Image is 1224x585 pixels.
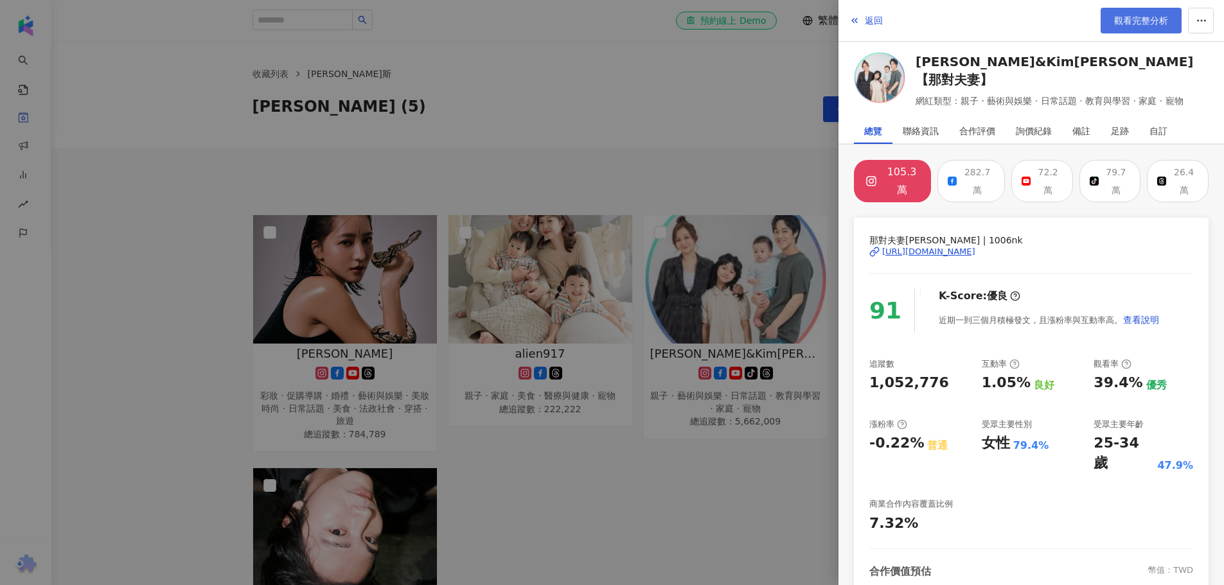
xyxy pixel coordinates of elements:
[1034,378,1054,392] div: 良好
[854,52,905,108] a: KOL Avatar
[869,419,907,430] div: 漲粉率
[849,8,883,33] button: 返回
[854,52,905,103] img: KOL Avatar
[1079,160,1141,202] button: 79.7萬
[987,289,1007,303] div: 優良
[869,293,901,329] div: 91
[1157,458,1193,473] div: 47.9%
[939,307,1160,333] div: 近期一到三個月積極發文，且漲粉率與互動率高。
[939,289,1020,303] div: K-Score :
[916,53,1209,89] a: [PERSON_NAME]&Kim[PERSON_NAME]【那對夫妻】
[1094,433,1154,473] div: 25-34 歲
[1072,118,1090,144] div: 備註
[869,246,1193,258] a: [URL][DOMAIN_NAME]
[1111,118,1129,144] div: 足跡
[882,163,921,199] div: 105.3萬
[1101,8,1182,33] a: 觀看完整分析
[903,118,939,144] div: 聯絡資訊
[865,15,883,26] span: 返回
[869,514,918,534] div: 7.32%
[1094,358,1131,370] div: 觀看率
[869,564,931,579] div: 合作價值預估
[854,160,931,202] button: 105.3萬
[927,439,948,453] div: 普通
[1011,160,1073,202] button: 72.2萬
[982,373,1031,393] div: 1.05%
[1146,378,1167,392] div: 優秀
[982,433,1010,453] div: 女性
[1013,439,1049,453] div: 79.4%
[869,373,949,393] div: 1,052,776
[1122,307,1160,333] button: 查看說明
[869,498,953,510] div: 商業合作內容覆蓋比例
[959,118,995,144] div: 合作評價
[882,246,975,258] div: [URL][DOMAIN_NAME]
[1148,564,1193,579] div: 幣值：TWD
[982,419,1032,430] div: 受眾主要性別
[1149,118,1167,144] div: 自訂
[869,358,894,370] div: 追蹤數
[1094,419,1144,430] div: 受眾主要年齡
[864,118,882,144] div: 總覽
[869,233,1193,247] span: 那對夫妻[PERSON_NAME] | 1006nk
[1123,315,1159,325] span: 查看說明
[1169,163,1198,199] div: 26.4萬
[1147,160,1209,202] button: 26.4萬
[916,94,1209,108] span: 網紅類型：親子 · 藝術與娛樂 · 日常話題 · 教育與學習 · 家庭 · 寵物
[1114,15,1168,26] span: 觀看完整分析
[1034,163,1063,199] div: 72.2萬
[1016,118,1052,144] div: 詢價紀錄
[1102,163,1131,199] div: 79.7萬
[937,160,1005,202] button: 282.7萬
[982,358,1020,370] div: 互動率
[960,163,995,199] div: 282.7萬
[1094,373,1142,393] div: 39.4%
[869,433,924,453] div: -0.22%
